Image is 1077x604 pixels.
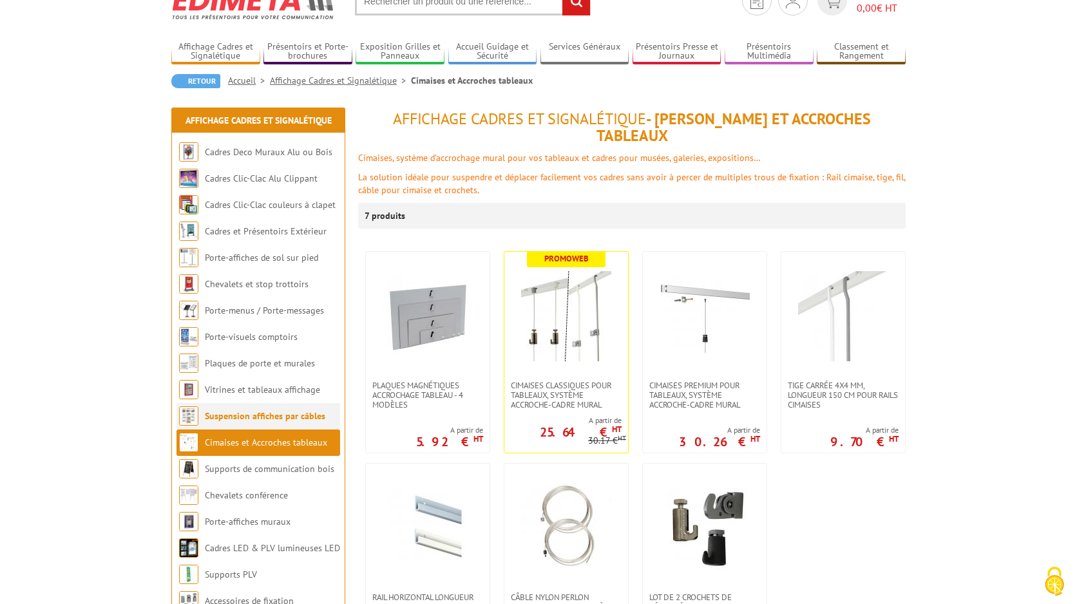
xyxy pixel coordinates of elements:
[857,1,877,14] span: 0,00
[393,109,646,129] span: Affichage Cadres et Signalétique
[830,438,899,446] p: 9.70 €
[205,516,291,527] a: Porte-affiches muraux
[179,327,198,346] img: Porte-visuels comptoirs
[798,271,888,361] img: Tige carrée 4x4 mm, longueur 150 cm pour rails cimaises
[205,463,334,475] a: Supports de communication bois
[372,381,483,410] span: Plaques magnétiques accrochage tableau - 4 modèles
[179,433,198,452] img: Cimaises et Accroches tableaux
[358,171,905,196] font: La solution idéale pour suspendre et déplacer facilement vos cadres sans avoir à percer de multip...
[228,75,270,86] a: Accueil
[411,74,533,87] li: Cimaises et Accroches tableaux
[263,41,352,62] a: Présentoirs et Porte-brochures
[750,433,760,444] sup: HT
[448,41,537,62] a: Accueil Guidage et Sécurité
[179,169,198,188] img: Cadres Clic-Clac Alu Clippant
[205,542,340,554] a: Cadres LED & PLV lumineuses LED
[788,381,899,410] span: Tige carrée 4x4 mm, longueur 150 cm pour rails cimaises
[205,305,324,316] a: Porte-menus / Porte-messages
[179,142,198,162] img: Cadres Deco Muraux Alu ou Bois
[365,203,413,229] p: 7 produits
[179,301,198,320] img: Porte-menus / Porte-messages
[725,41,814,62] a: Présentoirs Multimédia
[205,569,257,580] a: Supports PLV
[643,381,767,410] a: Cimaises PREMIUM pour tableaux, système accroche-cadre mural
[588,436,626,446] p: 30.17 €
[612,424,622,435] sup: HT
[511,381,622,410] span: Cimaises CLASSIQUES pour tableaux, système accroche-cadre mural
[540,41,629,62] a: Services Généraux
[540,428,622,436] p: 25.64 €
[830,425,899,435] span: A partir de
[205,357,315,369] a: Plaques de porte et murales
[270,75,411,86] a: Affichage Cadres et Signalétique
[649,381,760,410] span: Cimaises PREMIUM pour tableaux, système accroche-cadre mural
[179,274,198,294] img: Chevalets et stop trottoirs
[205,437,327,448] a: Cimaises et Accroches tableaux
[857,1,906,15] span: € HT
[416,438,483,446] p: 5.92 €
[179,538,198,558] img: Cadres LED & PLV lumineuses LED
[504,381,628,410] a: Cimaises CLASSIQUES pour tableaux, système accroche-cadre mural
[205,173,318,184] a: Cadres Clic-Clac Alu Clippant
[521,271,611,361] img: Cimaises CLASSIQUES pour tableaux, système accroche-cadre mural
[179,195,198,214] img: Cadres Clic-Clac couleurs à clapet
[205,225,327,237] a: Cadres et Présentoirs Extérieur
[179,565,198,584] img: Supports PLV
[179,459,198,478] img: Supports de communication bois
[416,425,483,435] span: A partir de
[179,248,198,267] img: Porte-affiches de sol sur pied
[205,489,288,501] a: Chevalets conférence
[171,41,260,62] a: Affichage Cadres et Signalétique
[521,483,611,573] img: Câble nylon perlon longueur 300 cm, diamètre 2 mm + fixation
[781,381,905,410] a: Tige carrée 4x4 mm, longueur 150 cm pour rails cimaises
[179,222,198,241] img: Cadres et Présentoirs Extérieur
[679,425,760,435] span: A partir de
[618,433,626,442] sup: HT
[205,199,336,211] a: Cadres Clic-Clac couleurs à clapet
[817,41,906,62] a: Classement et Rangement
[660,271,750,361] img: Cimaises PREMIUM pour tableaux, système accroche-cadre mural
[633,41,721,62] a: Présentoirs Presse et Journaux
[179,486,198,505] img: Chevalets conférence
[171,74,220,88] a: Retour
[383,271,473,361] img: Plaques magnétiques accrochage tableau - 4 modèles
[205,146,332,158] a: Cadres Deco Muraux Alu ou Bois
[660,483,750,573] img: Lot de 2 crochets de sécurité autobloquants
[205,331,298,343] a: Porte-visuels comptoirs
[186,115,332,126] a: Affichage Cadres et Signalétique
[383,483,473,573] img: Rail horizontal longueur 150 cm pour cimaises tiges ou câbles
[179,354,198,373] img: Plaques de porte et murales
[179,406,198,426] img: Suspension affiches par câbles
[205,410,325,422] a: Suspension affiches par câbles
[504,415,622,426] span: A partir de
[544,253,589,264] b: Promoweb
[205,278,309,290] a: Chevalets et stop trottoirs
[679,438,760,446] p: 30.26 €
[358,152,761,164] font: Cimaises, système d’accrochage mural pour vos tableaux et cadres pour musées, galeries, expositions…
[205,252,318,263] a: Porte-affiches de sol sur pied
[358,111,906,145] h1: - [PERSON_NAME] et Accroches tableaux
[366,381,490,410] a: Plaques magnétiques accrochage tableau - 4 modèles
[889,433,899,444] sup: HT
[179,380,198,399] img: Vitrines et tableaux affichage
[473,433,483,444] sup: HT
[179,512,198,531] img: Porte-affiches muraux
[356,41,444,62] a: Exposition Grilles et Panneaux
[205,384,320,395] a: Vitrines et tableaux affichage
[1038,565,1071,598] img: Cookies (fenêtre modale)
[1032,560,1077,604] button: Cookies (fenêtre modale)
